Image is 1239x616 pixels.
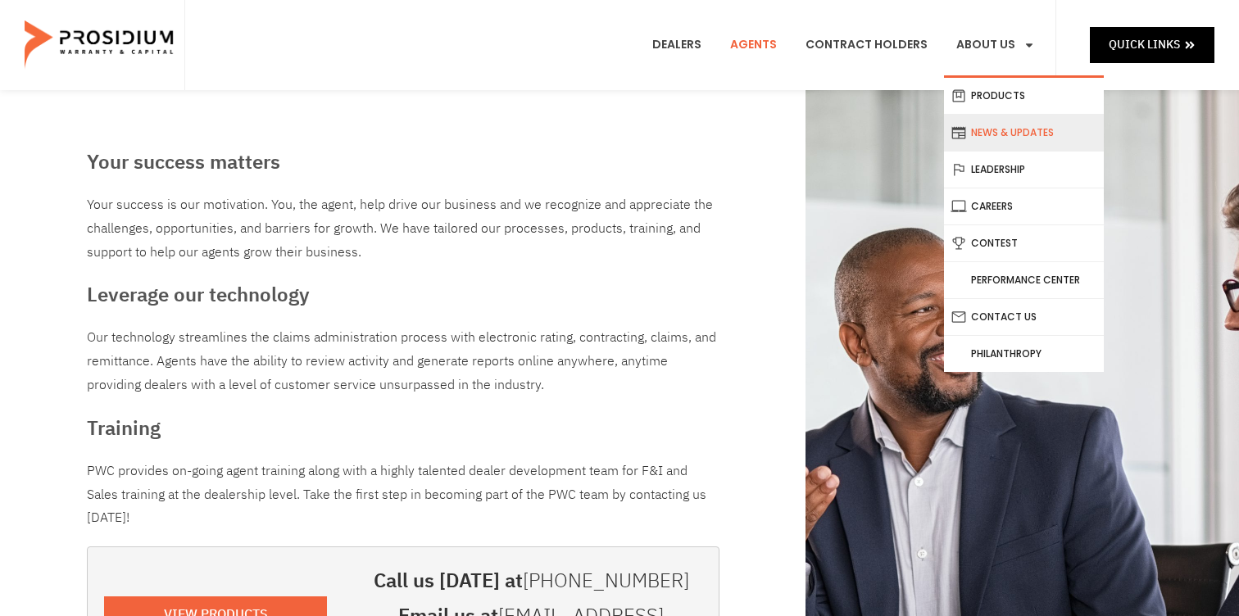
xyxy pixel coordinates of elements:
span: Quick Links [1109,34,1180,55]
h3: Call us [DATE] at [360,564,702,599]
a: Contract Holders [793,15,940,75]
a: Agents [718,15,789,75]
a: Dealers [640,15,714,75]
ul: About Us [944,75,1104,372]
div: Your success is our motivation. You, the agent, help drive our business and we recognize and appr... [87,193,719,264]
a: Quick Links [1090,27,1214,62]
a: Philanthropy [944,336,1104,372]
a: Contact Us [944,299,1104,335]
div: PWC provides on-going agent training along with a highly talented dealer development team for F&I... [87,460,719,530]
a: News & Updates [944,115,1104,151]
a: Leadership [944,152,1104,188]
a: About Us [944,15,1047,75]
h3: Your success matters [87,147,719,177]
a: Products [944,78,1104,114]
a: Contest [944,225,1104,261]
a: Careers [944,188,1104,224]
h3: Training [87,414,719,443]
nav: Menu [640,15,1047,75]
h3: Leverage our technology [87,280,719,310]
div: Our technology streamlines the claims administration process with electronic rating, contracting,... [87,326,719,396]
a: [PHONE_NUMBER] [523,566,689,596]
a: Performance Center [944,262,1104,298]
